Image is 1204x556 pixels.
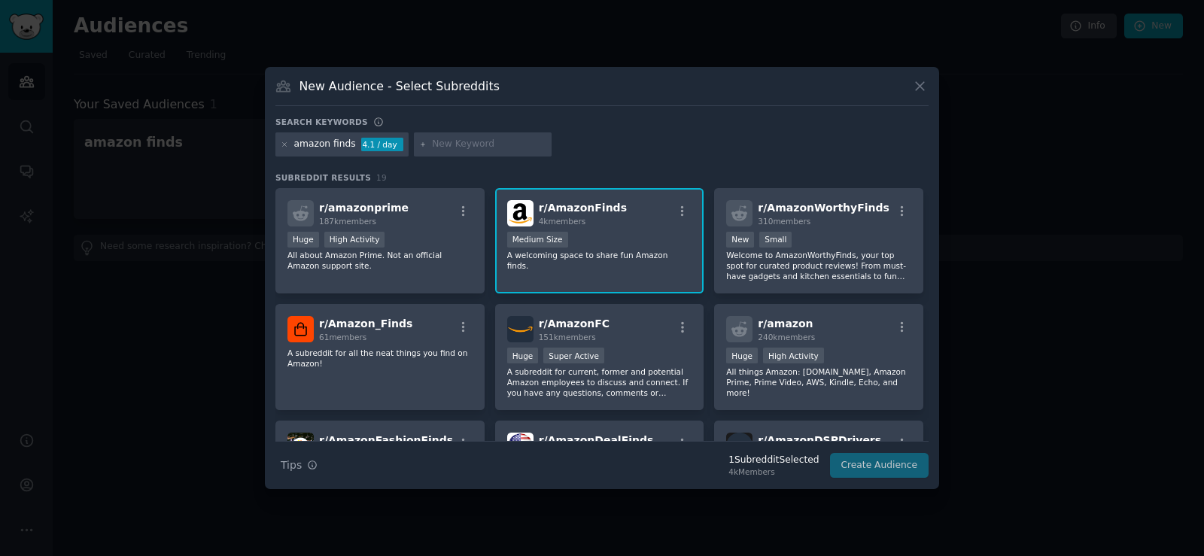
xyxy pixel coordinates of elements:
[726,348,758,363] div: Huge
[376,173,387,182] span: 19
[539,333,596,342] span: 151k members
[299,78,500,94] h3: New Audience - Select Subreddits
[763,348,824,363] div: High Activity
[507,250,692,271] p: A welcoming space to share fun Amazon finds.
[758,317,813,330] span: r/ amazon
[287,250,473,271] p: All about Amazon Prime. Not an official Amazon support site.
[319,217,376,226] span: 187k members
[539,202,627,214] span: r/ AmazonFinds
[726,232,754,248] div: New
[281,457,302,473] span: Tips
[319,317,412,330] span: r/ Amazon_Finds
[507,348,539,363] div: Huge
[726,433,752,459] img: AmazonDSPDrivers
[287,348,473,369] p: A subreddit for all the neat things you find on Amazon!
[275,117,368,127] h3: Search keywords
[726,366,911,398] p: All things Amazon: [DOMAIN_NAME], Amazon Prime, Prime Video, AWS, Kindle, Echo, and more!
[287,232,319,248] div: Huge
[759,232,792,248] div: Small
[507,366,692,398] p: A subreddit for current, former and potential Amazon employees to discuss and connect. If you hav...
[507,316,534,342] img: AmazonFC
[728,466,819,477] div: 4k Members
[507,232,568,248] div: Medium Size
[728,454,819,467] div: 1 Subreddit Selected
[758,434,881,446] span: r/ AmazonDSPDrivers
[507,433,534,459] img: AmazonDealFinds
[275,452,323,479] button: Tips
[539,317,610,330] span: r/ AmazonFC
[361,138,403,151] div: 4.1 / day
[275,172,371,183] span: Subreddit Results
[319,434,453,446] span: r/ AmazonFashionFinds
[758,333,815,342] span: 240k members
[539,217,586,226] span: 4k members
[432,138,546,151] input: New Keyword
[287,316,314,342] img: Amazon_Finds
[758,202,889,214] span: r/ AmazonWorthyFinds
[324,232,385,248] div: High Activity
[726,250,911,281] p: Welcome to AmazonWorthyFinds, your top spot for curated product reviews! From must-have gadgets a...
[539,434,654,446] span: r/ AmazonDealFinds
[507,200,534,226] img: AmazonFinds
[758,217,810,226] span: 310 members
[294,138,356,151] div: amazon finds
[287,433,314,459] img: AmazonFashionFinds
[543,348,604,363] div: Super Active
[319,202,409,214] span: r/ amazonprime
[319,333,366,342] span: 61 members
